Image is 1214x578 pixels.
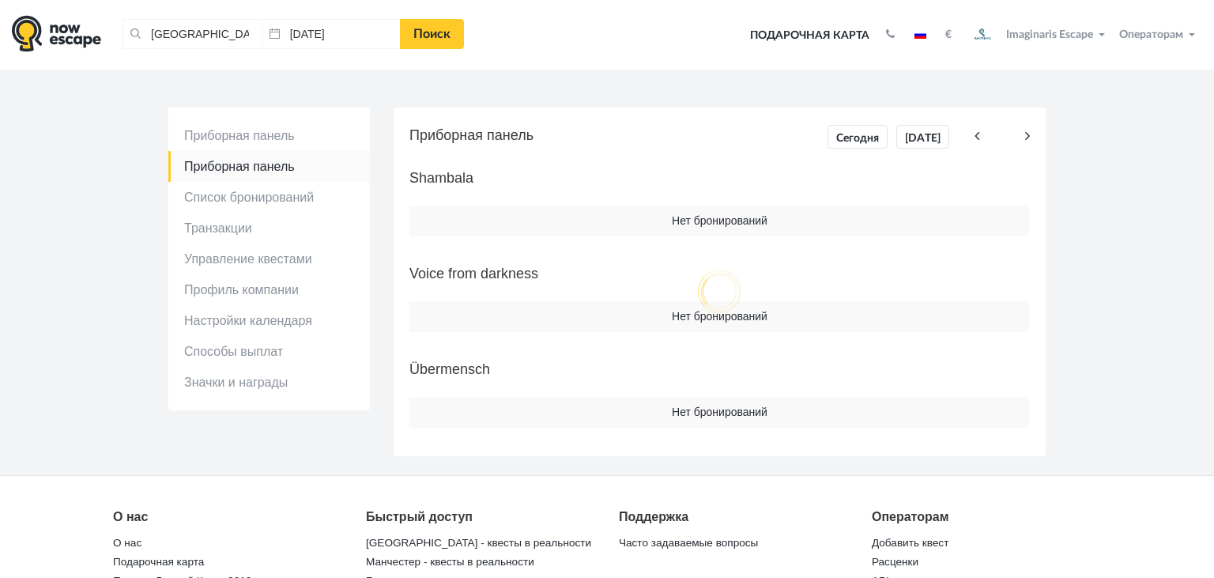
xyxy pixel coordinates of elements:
[963,19,1112,51] button: Imaginaris Escape
[619,508,848,527] div: Поддержка
[168,367,370,398] a: Значки и награды
[113,508,342,527] div: О нас
[168,120,370,151] a: Приборная панель
[366,508,595,527] div: Быстрый доступ
[168,336,370,367] a: Способы выплат
[409,123,1030,150] h5: Приборная панель
[872,551,918,573] a: Расценки
[366,532,591,554] a: [GEOGRAPHIC_DATA] - квесты в реальности
[366,551,534,573] a: Манчестер - квесты в реальности
[896,125,949,149] a: [DATE]
[937,27,960,43] button: €
[914,31,926,39] img: ru.jpg
[619,532,758,554] a: Часто задаваемые вопросы
[123,19,262,49] input: Город или название квеста
[113,551,204,573] a: Подарочная карта
[400,19,464,49] a: Поиск
[12,15,101,52] img: logo
[168,213,370,244] a: Транзакции
[168,182,370,213] a: Список бронирований
[1006,26,1093,40] span: Imaginaris Escape
[409,301,1030,332] td: Нет бронирований
[409,262,1030,285] h5: Voice from darkness
[945,29,952,40] strong: €
[1119,29,1183,40] span: Операторам
[1115,27,1202,43] button: Операторам
[745,18,875,53] a: Подарочная карта
[113,532,141,554] a: О нас
[168,244,370,274] a: Управление квестами
[168,305,370,336] a: Настройки календаря
[409,166,1030,190] h5: Shambala
[872,508,1101,527] div: Операторам
[168,274,370,305] a: Профиль компании
[168,151,370,182] a: Приборная панель
[828,125,888,149] a: Сегодня
[872,532,948,554] a: Добавить квест
[409,357,1030,381] h5: Übermensch
[262,19,401,49] input: Дата
[409,206,1030,236] td: Нет бронирований
[409,397,1030,428] td: Нет бронирований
